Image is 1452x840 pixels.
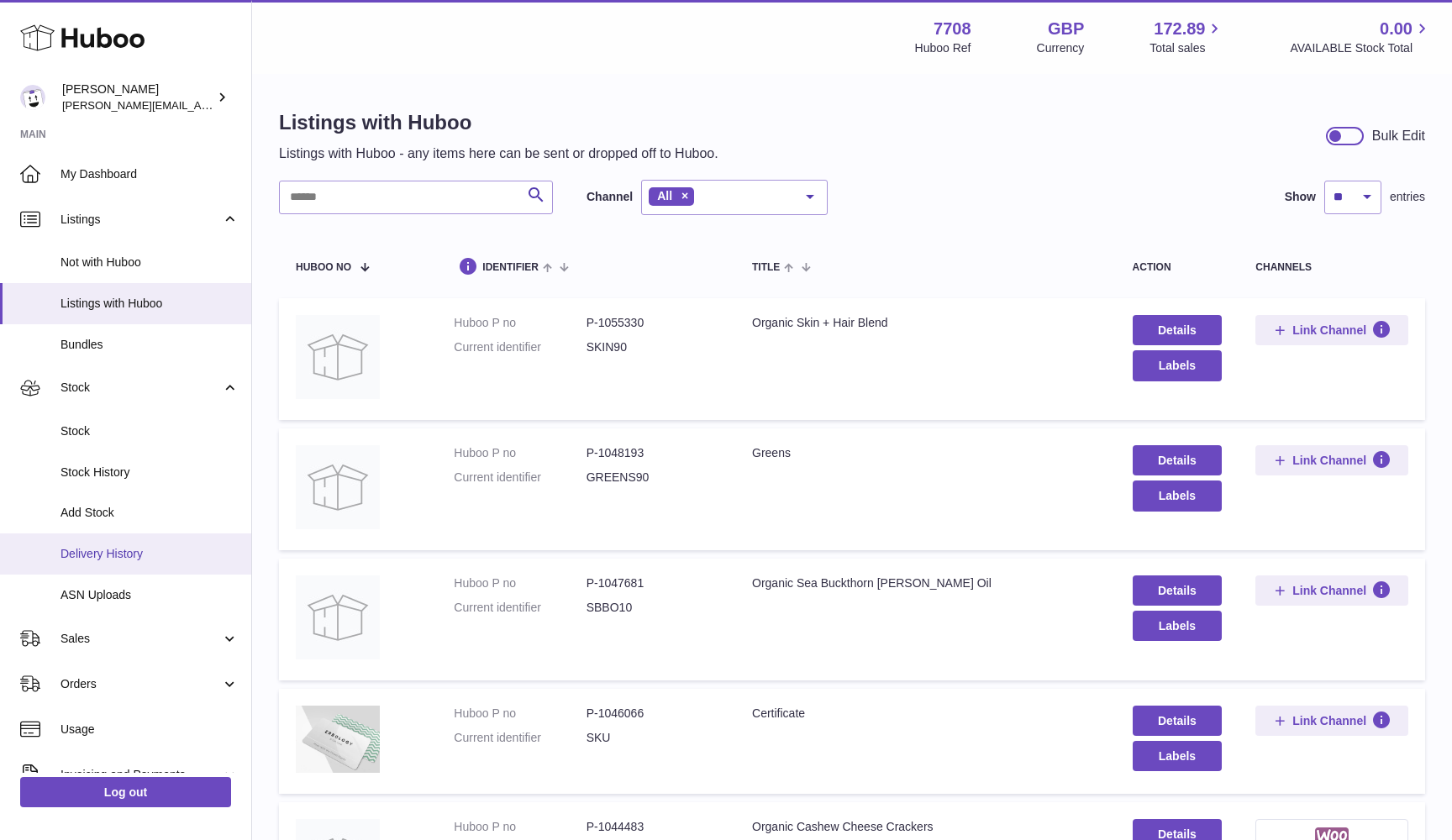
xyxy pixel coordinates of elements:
span: Sales [60,631,221,647]
dd: SBBO10 [587,600,718,616]
button: Link Channel [1255,706,1408,736]
a: Details [1133,575,1223,606]
span: AVAILABLE Stock Total [1290,40,1432,56]
img: Organic Sea Buckthorn Berry Oil [296,575,380,659]
a: Log out [20,777,231,807]
dt: Current identifier [454,470,586,486]
strong: 7708 [934,18,971,40]
h1: Listings with Huboo [279,109,718,136]
span: Total sales [1149,40,1224,56]
span: Usage [60,722,239,738]
span: Stock [60,380,221,396]
span: [PERSON_NAME][EMAIL_ADDRESS][DOMAIN_NAME] [62,98,337,112]
span: Stock [60,423,239,439]
div: Bulk Edit [1372,127,1425,145]
div: action [1133,262,1223,273]
div: channels [1255,262,1408,273]
div: Greens [752,445,1099,461]
span: 0.00 [1380,18,1413,40]
dt: Current identifier [454,730,586,746]
dd: SKIN90 [587,339,718,355]
div: Organic Sea Buckthorn [PERSON_NAME] Oil [752,575,1099,591]
span: Not with Huboo [60,255,239,270]
div: Organic Cashew Cheese Crackers [752,819,1099,835]
img: Greens [296,445,380,529]
span: Delivery History [60,546,239,562]
img: Organic Skin + Hair Blend [296,315,380,399]
a: Details [1133,706,1223,736]
div: Certificate [752,706,1099,722]
button: Labels [1133,611,1223,641]
span: Link Channel [1292,453,1366,468]
dd: P-1048193 [587,445,718,461]
div: Currency [1037,40,1085,56]
dd: P-1055330 [587,315,718,331]
dd: SKU [587,730,718,746]
dt: Huboo P no [454,315,586,331]
button: Labels [1133,741,1223,771]
span: Orders [60,676,221,692]
dd: P-1044483 [587,819,718,835]
strong: GBP [1048,18,1084,40]
p: Listings with Huboo - any items here can be sent or dropped off to Huboo. [279,144,718,163]
span: Listings with Huboo [60,296,239,312]
a: Details [1133,445,1223,475]
label: Channel [587,189,633,205]
div: Organic Skin + Hair Blend [752,315,1099,331]
span: Huboo no [296,262,351,273]
dt: Huboo P no [454,445,586,461]
img: Certificate [296,706,380,774]
dd: P-1046066 [587,706,718,722]
span: Stock History [60,465,239,480]
label: Show [1285,189,1316,205]
button: Labels [1133,350,1223,381]
span: Link Channel [1292,583,1366,598]
span: title [752,262,780,273]
span: Listings [60,212,221,228]
span: entries [1390,189,1425,205]
span: Link Channel [1292,713,1366,728]
img: victor@erbology.co [20,85,45,110]
dt: Huboo P no [454,575,586,591]
span: Add Stock [60,505,239,521]
dt: Huboo P no [454,819,586,835]
span: All [657,189,672,202]
a: 0.00 AVAILABLE Stock Total [1290,18,1432,56]
dt: Current identifier [454,339,586,355]
span: identifier [482,262,539,273]
span: 172.89 [1154,18,1205,40]
span: ASN Uploads [60,587,239,603]
button: Labels [1133,480,1223,511]
dd: GREENS90 [587,470,718,486]
span: Invoicing and Payments [60,767,221,783]
div: Huboo Ref [915,40,971,56]
span: My Dashboard [60,166,239,182]
dt: Current identifier [454,600,586,616]
button: Link Channel [1255,575,1408,606]
span: Link Channel [1292,323,1366,338]
button: Link Channel [1255,445,1408,475]
dt: Huboo P no [454,706,586,722]
dd: P-1047681 [587,575,718,591]
div: [PERSON_NAME] [62,81,213,113]
a: 172.89 Total sales [1149,18,1224,56]
a: Details [1133,315,1223,345]
button: Link Channel [1255,315,1408,345]
span: Bundles [60,337,239,353]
